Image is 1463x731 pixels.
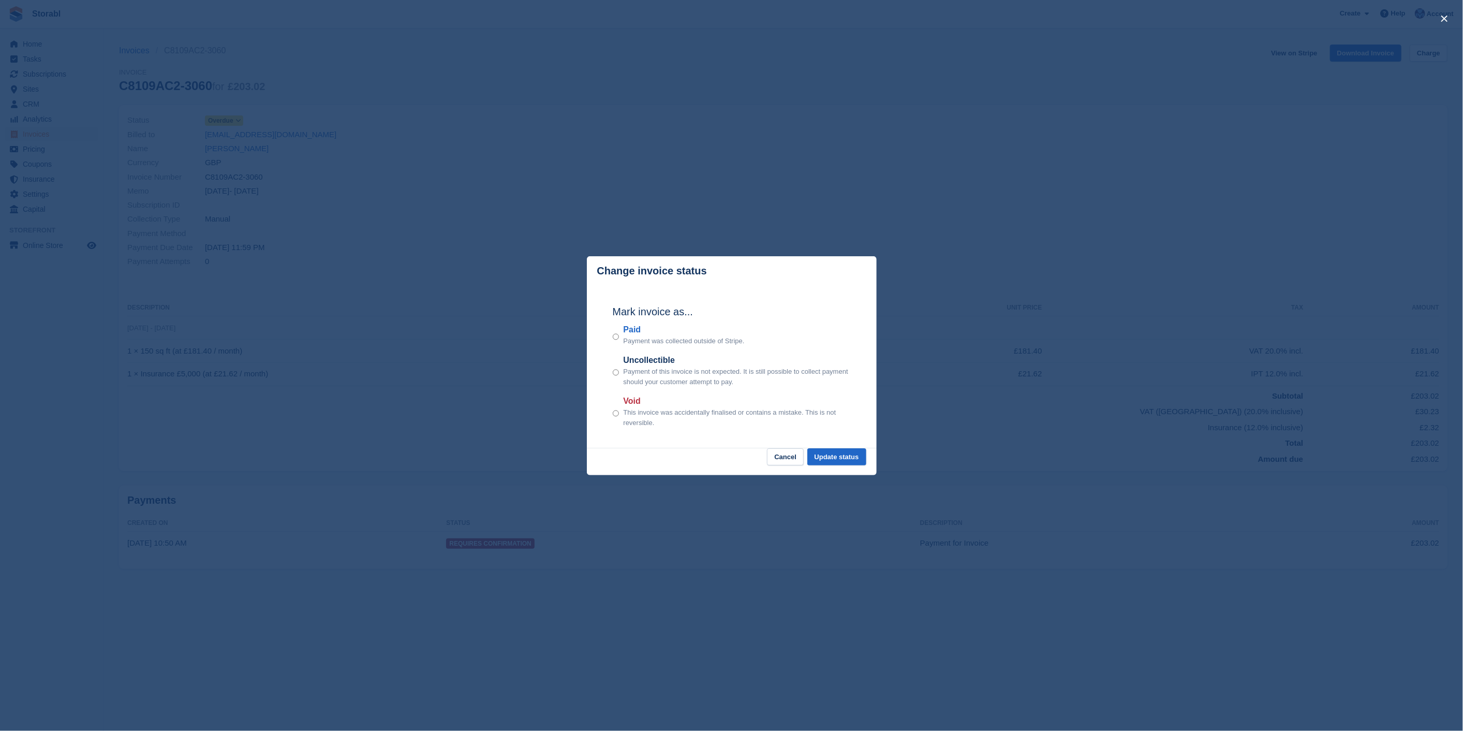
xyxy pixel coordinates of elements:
[623,354,850,367] label: Uncollectible
[623,407,850,428] p: This invoice was accidentally finalised or contains a mistake. This is not reversible.
[767,448,804,465] button: Cancel
[613,304,851,319] h2: Mark invoice as...
[623,324,744,336] label: Paid
[623,367,850,387] p: Payment of this invoice is not expected. It is still possible to collect payment should your cust...
[623,395,850,407] label: Void
[807,448,866,465] button: Update status
[1436,10,1453,27] button: close
[623,336,744,346] p: Payment was collected outside of Stripe.
[597,265,707,277] p: Change invoice status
